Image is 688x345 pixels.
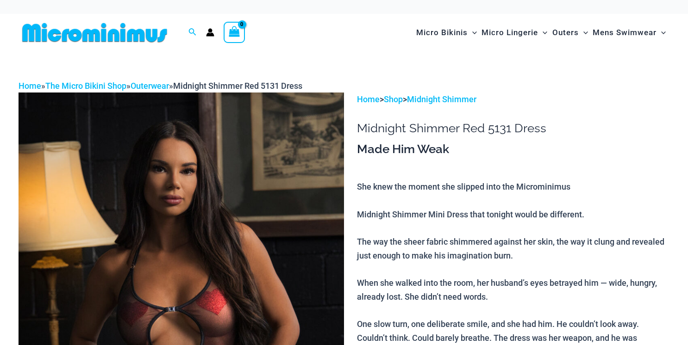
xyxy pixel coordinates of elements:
[414,18,479,47] a: Micro BikinisMenu ToggleMenu Toggle
[593,21,657,44] span: Mens Swimwear
[357,92,669,106] p: > >
[482,21,538,44] span: Micro Lingerie
[19,81,302,91] span: » » »
[407,94,476,104] a: Midnight Shimmer
[468,21,477,44] span: Menu Toggle
[552,21,579,44] span: Outers
[384,94,403,104] a: Shop
[538,21,547,44] span: Menu Toggle
[479,18,550,47] a: Micro LingerieMenu ToggleMenu Toggle
[206,28,214,37] a: Account icon link
[579,21,588,44] span: Menu Toggle
[131,81,169,91] a: Outerwear
[657,21,666,44] span: Menu Toggle
[550,18,590,47] a: OutersMenu ToggleMenu Toggle
[173,81,302,91] span: Midnight Shimmer Red 5131 Dress
[413,17,669,48] nav: Site Navigation
[19,22,171,43] img: MM SHOP LOGO FLAT
[357,142,669,157] h3: Made Him Weak
[357,94,380,104] a: Home
[590,18,668,47] a: Mens SwimwearMenu ToggleMenu Toggle
[357,121,669,136] h1: Midnight Shimmer Red 5131 Dress
[416,21,468,44] span: Micro Bikinis
[45,81,126,91] a: The Micro Bikini Shop
[224,22,245,43] a: View Shopping Cart, empty
[188,27,197,38] a: Search icon link
[19,81,41,91] a: Home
